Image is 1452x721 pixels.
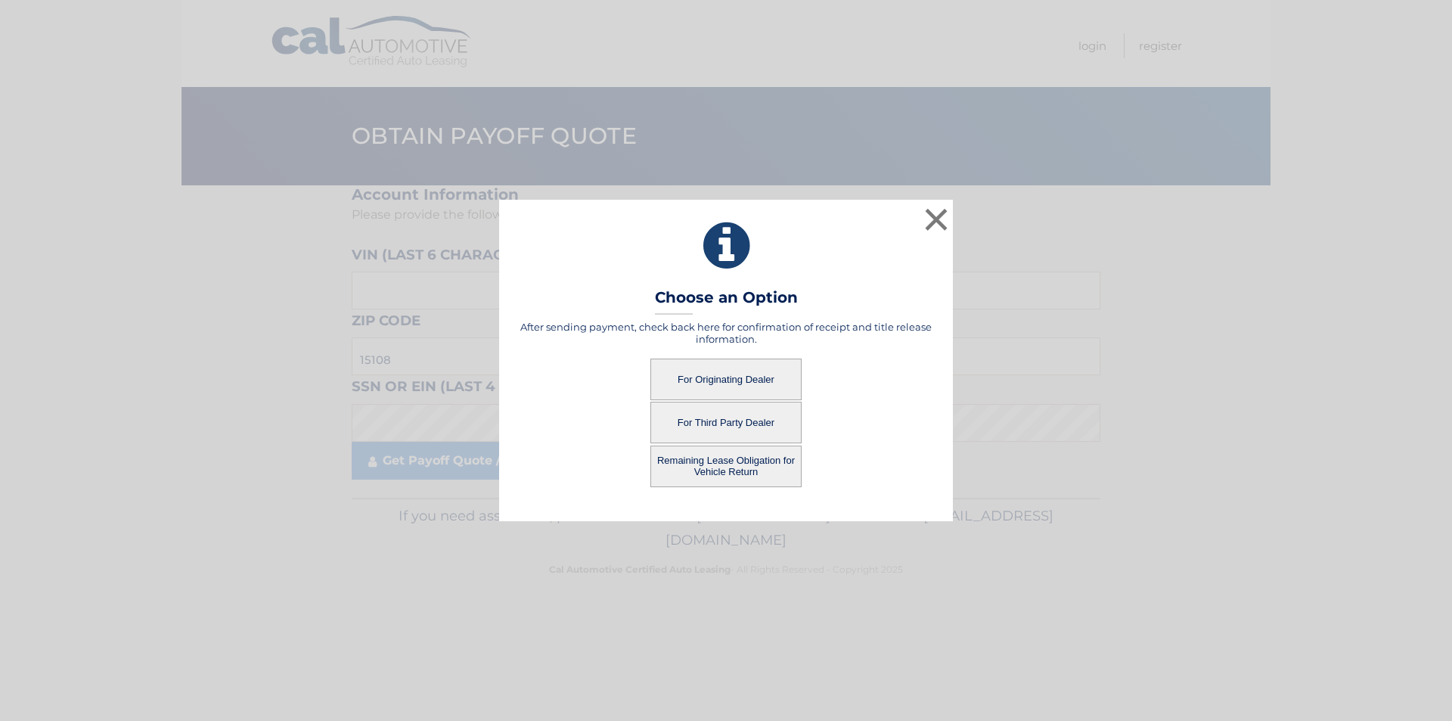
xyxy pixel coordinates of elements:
[655,288,798,315] h3: Choose an Option
[650,402,802,443] button: For Third Party Dealer
[518,321,934,345] h5: After sending payment, check back here for confirmation of receipt and title release information.
[650,446,802,487] button: Remaining Lease Obligation for Vehicle Return
[921,204,951,235] button: ×
[650,359,802,400] button: For Originating Dealer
